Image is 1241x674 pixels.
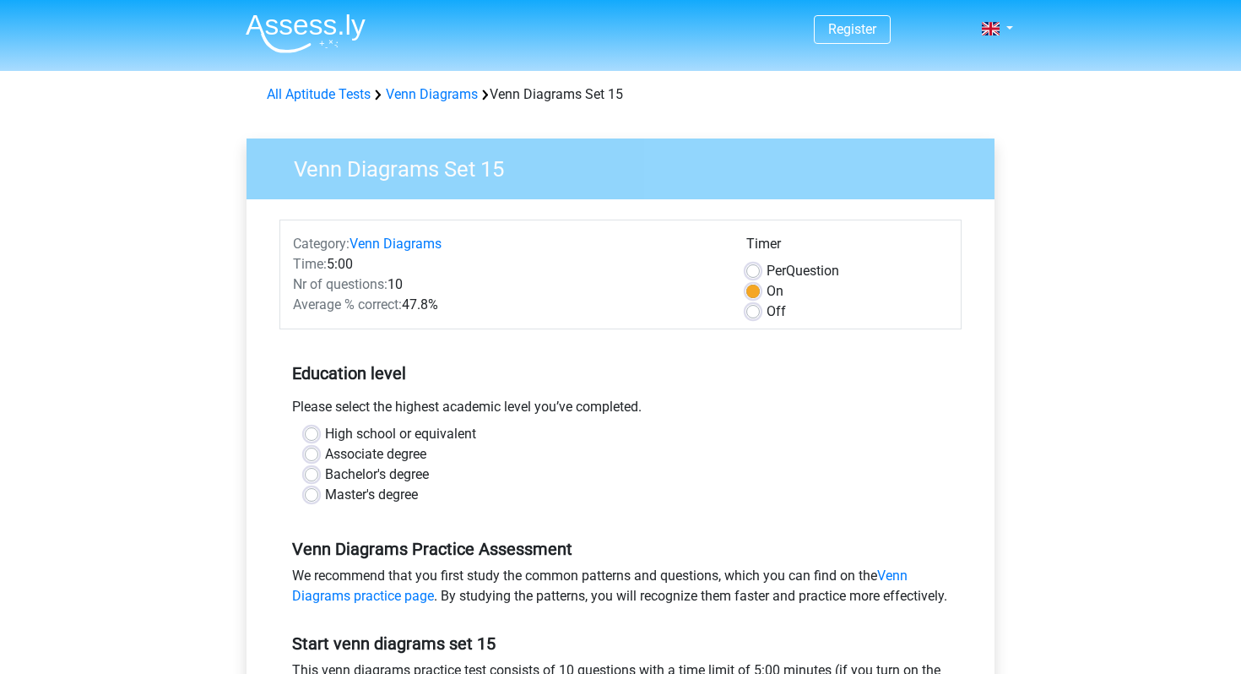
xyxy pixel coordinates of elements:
[767,261,839,281] label: Question
[293,236,350,252] span: Category:
[274,149,982,182] h3: Venn Diagrams Set 15
[260,84,981,105] div: Venn Diagrams Set 15
[279,397,962,424] div: Please select the highest academic level you’ve completed.
[350,236,442,252] a: Venn Diagrams
[267,86,371,102] a: All Aptitude Tests
[293,276,387,292] span: Nr of questions:
[828,21,876,37] a: Register
[280,254,734,274] div: 5:00
[767,263,786,279] span: Per
[325,424,476,444] label: High school or equivalent
[325,465,429,485] label: Bachelor's degree
[279,566,962,613] div: We recommend that you first study the common patterns and questions, which you can find on the . ...
[292,633,949,654] h5: Start venn diagrams set 15
[767,302,786,322] label: Off
[246,14,366,53] img: Assessly
[292,539,949,559] h5: Venn Diagrams Practice Assessment
[325,444,426,465] label: Associate degree
[292,356,949,390] h5: Education level
[746,234,948,261] div: Timer
[280,295,734,315] div: 47.8%
[325,485,418,505] label: Master's degree
[293,256,327,272] span: Time:
[767,281,783,302] label: On
[386,86,478,102] a: Venn Diagrams
[280,274,734,295] div: 10
[293,296,402,313] span: Average % correct:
